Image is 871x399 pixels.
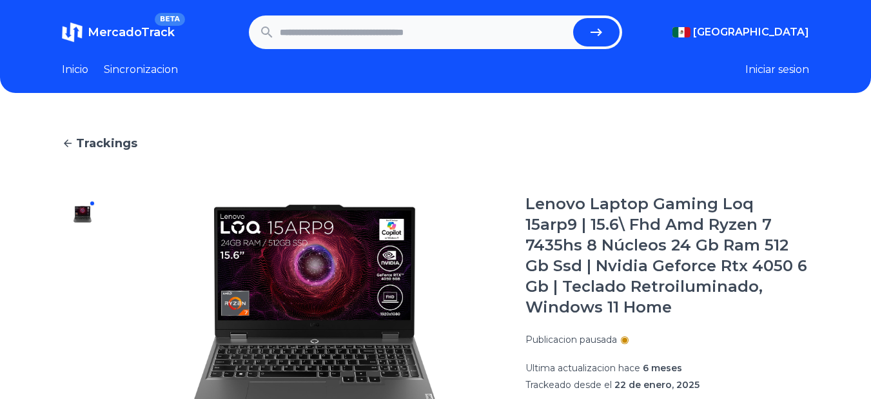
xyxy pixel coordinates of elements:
button: [GEOGRAPHIC_DATA] [672,25,809,40]
a: Trackings [62,134,809,152]
a: Inicio [62,62,88,77]
img: MercadoTrack [62,22,83,43]
span: BETA [155,13,185,26]
span: 6 meses [643,362,682,374]
a: Sincronizacion [104,62,178,77]
span: Trackings [76,134,137,152]
span: 22 de enero, 2025 [614,379,700,391]
span: MercadoTrack [88,25,175,39]
h1: Lenovo Laptop Gaming Loq 15arp9 | 15.6\ Fhd Amd Ryzen 7 7435hs 8 Núcleos 24 Gb Ram 512 Gb Ssd | N... [525,194,809,318]
span: Ultima actualizacion hace [525,362,640,374]
img: Mexico [672,27,690,37]
span: [GEOGRAPHIC_DATA] [693,25,809,40]
p: Publicacion pausada [525,333,617,346]
a: MercadoTrackBETA [62,22,175,43]
img: Lenovo Laptop Gaming Loq 15arp9 | 15.6\ Fhd Amd Ryzen 7 7435hs 8 Núcleos 24 Gb Ram 512 Gb Ssd | N... [72,204,93,225]
button: Iniciar sesion [745,62,809,77]
span: Trackeado desde el [525,379,612,391]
